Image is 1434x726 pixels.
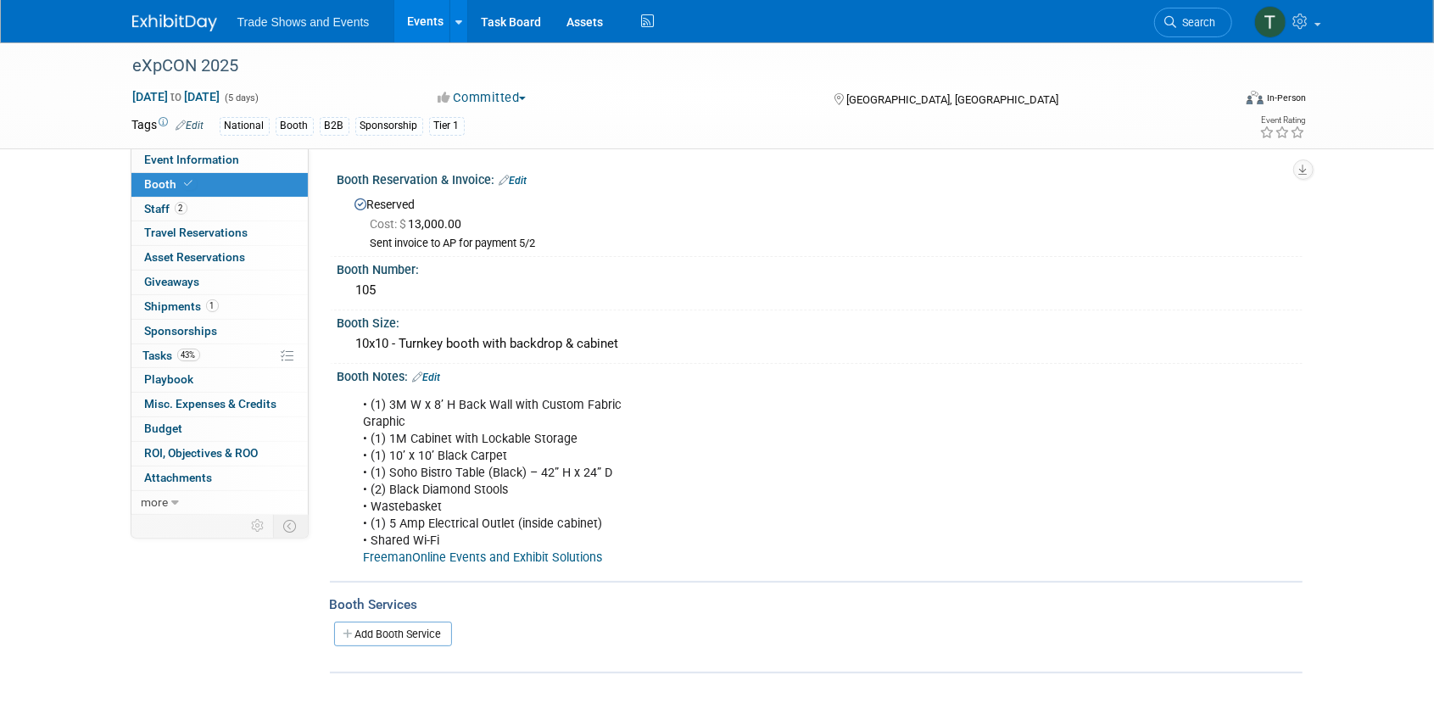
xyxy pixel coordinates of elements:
[320,117,349,135] div: B2B
[131,393,308,416] a: Misc. Expenses & Credits
[143,349,200,362] span: Tasks
[132,89,221,104] span: [DATE] [DATE]
[273,515,308,537] td: Toggle Event Tabs
[371,237,1290,251] div: Sent invoice to AP for payment 5/2
[131,295,308,319] a: Shipments1
[131,344,308,368] a: Tasks43%
[131,221,308,245] a: Travel Reservations
[145,422,183,435] span: Budget
[1247,91,1264,104] img: Format-Inperson.png
[371,217,469,231] span: 13,000.00
[350,331,1290,357] div: 10x10 - Turnkey booth with backdrop & cabinet
[145,372,194,386] span: Playbook
[846,93,1058,106] span: [GEOGRAPHIC_DATA], [GEOGRAPHIC_DATA]
[131,148,308,172] a: Event Information
[145,446,259,460] span: ROI, Objectives & ROO
[338,167,1303,189] div: Booth Reservation & Invoice:
[132,14,217,31] img: ExhibitDay
[131,198,308,221] a: Staff2
[276,117,314,135] div: Booth
[350,192,1290,251] div: Reserved
[338,310,1303,332] div: Booth Size:
[352,388,1116,576] div: • (1) 3M W x 8’ H Back Wall with Custom Fabric Graphic • (1) 1M Cabinet with Lockable Storage • (...
[224,92,259,103] span: (5 days)
[244,515,274,537] td: Personalize Event Tab Strip
[1154,8,1232,37] a: Search
[145,471,213,484] span: Attachments
[131,246,308,270] a: Asset Reservations
[334,622,452,646] a: Add Booth Service
[220,117,270,135] div: National
[145,177,197,191] span: Booth
[338,364,1303,386] div: Booth Notes:
[350,277,1290,304] div: 105
[169,90,185,103] span: to
[131,466,308,490] a: Attachments
[1266,92,1306,104] div: In-Person
[131,442,308,466] a: ROI, Objectives & ROO
[145,153,240,166] span: Event Information
[145,250,246,264] span: Asset Reservations
[145,226,248,239] span: Travel Reservations
[131,271,308,294] a: Giveaways
[131,417,308,441] a: Budget
[206,299,219,312] span: 1
[177,349,200,361] span: 43%
[145,299,219,313] span: Shipments
[413,371,441,383] a: Edit
[185,179,193,188] i: Booth reservation complete
[1254,6,1286,38] img: Tiff Wagner
[175,202,187,215] span: 2
[131,491,308,515] a: more
[145,275,200,288] span: Giveaways
[1132,88,1307,114] div: Event Format
[142,495,169,509] span: more
[364,550,603,565] a: FreemanOnline Events and Exhibit Solutions
[145,397,277,410] span: Misc. Expenses & Credits
[132,116,204,136] td: Tags
[131,173,308,197] a: Booth
[429,117,465,135] div: Tier 1
[371,217,409,231] span: Cost: $
[145,202,187,215] span: Staff
[131,368,308,392] a: Playbook
[131,320,308,343] a: Sponsorships
[1177,16,1216,29] span: Search
[145,324,218,338] span: Sponsorships
[330,595,1303,614] div: Booth Services
[499,175,527,187] a: Edit
[338,257,1303,278] div: Booth Number:
[237,15,370,29] span: Trade Shows and Events
[176,120,204,131] a: Edit
[127,51,1207,81] div: eXpCON 2025
[432,89,533,107] button: Committed
[1259,116,1305,125] div: Event Rating
[355,117,423,135] div: Sponsorship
